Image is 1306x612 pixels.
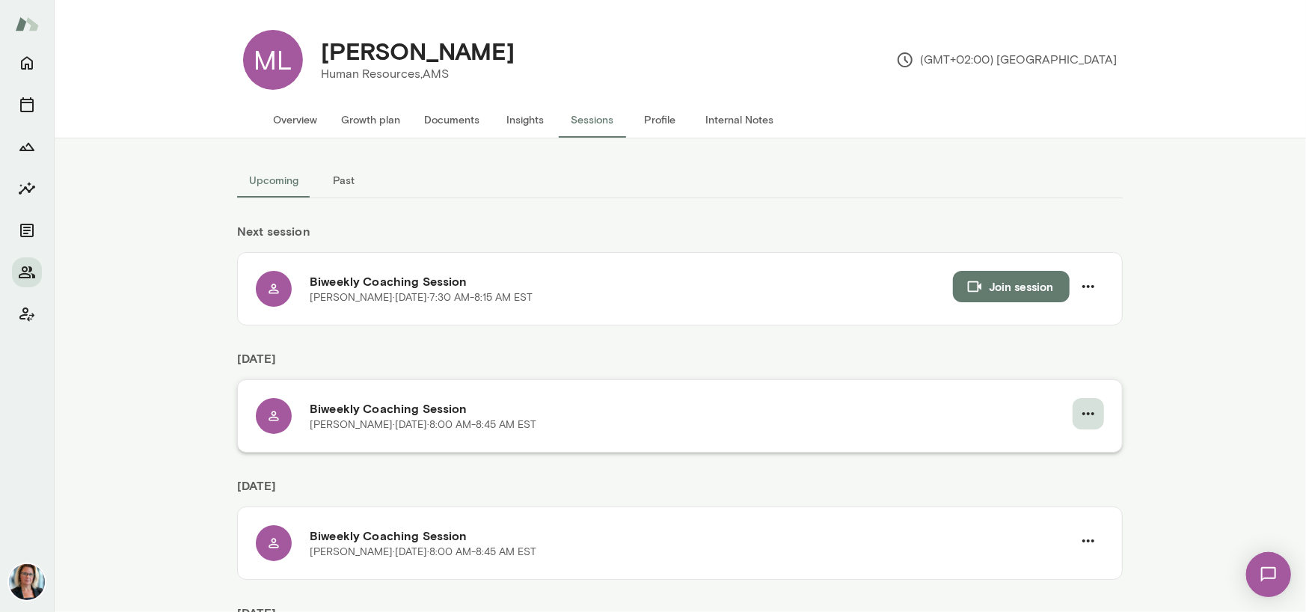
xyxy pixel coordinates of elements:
img: Jennifer Alvarez [9,564,45,600]
p: (GMT+02:00) [GEOGRAPHIC_DATA] [896,51,1117,69]
h4: [PERSON_NAME] [321,37,515,65]
button: Insights [12,174,42,204]
button: Documents [412,102,491,138]
h6: Biweekly Coaching Session [310,400,1073,417]
button: Profile [626,102,693,138]
p: [PERSON_NAME] · [DATE] · 7:30 AM-8:15 AM EST [310,290,533,305]
p: [PERSON_NAME] · [DATE] · 8:00 AM-8:45 AM EST [310,417,536,432]
button: Insights [491,102,559,138]
p: [PERSON_NAME] · [DATE] · 8:00 AM-8:45 AM EST [310,545,536,560]
button: Internal Notes [693,102,785,138]
p: Human Resources, AMS [321,65,515,83]
button: Growth plan [329,102,412,138]
div: ML [243,30,303,90]
h6: Next session [237,222,1123,252]
h6: [DATE] [237,477,1123,507]
button: Overview [261,102,329,138]
button: Past [310,162,378,198]
button: Join session [953,271,1070,302]
div: basic tabs example [237,162,1123,198]
img: Mento [15,10,39,38]
h6: [DATE] [237,349,1123,379]
button: Upcoming [237,162,310,198]
button: Sessions [559,102,626,138]
button: Documents [12,215,42,245]
button: Client app [12,299,42,329]
h6: Biweekly Coaching Session [310,272,953,290]
h6: Biweekly Coaching Session [310,527,1073,545]
button: Home [12,48,42,78]
button: Growth Plan [12,132,42,162]
button: Members [12,257,42,287]
button: Sessions [12,90,42,120]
